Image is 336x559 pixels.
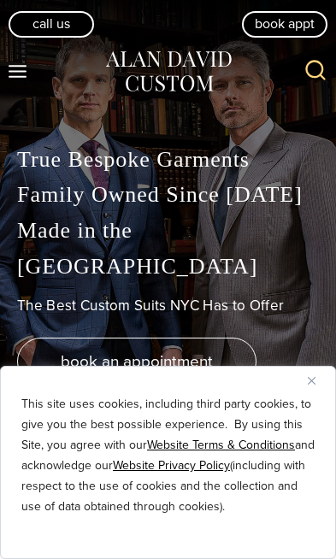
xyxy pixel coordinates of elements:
[17,297,319,315] h1: The Best Custom Suits NYC Has to Offer
[9,11,94,37] a: Call Us
[242,11,327,37] a: book appt
[147,436,295,454] a: Website Terms & Conditions
[308,370,328,391] button: Close
[113,456,230,474] a: Website Privacy Policy
[308,377,315,385] img: Close
[295,51,336,92] button: View Search Form
[104,48,233,96] img: Alan David Custom
[21,394,315,517] p: This site uses cookies, including third party cookies, to give you the best possible experience. ...
[17,142,319,284] p: True Bespoke Garments Family Owned Since [DATE] Made in the [GEOGRAPHIC_DATA]
[61,349,213,374] span: book an appointment
[17,338,256,385] a: book an appointment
